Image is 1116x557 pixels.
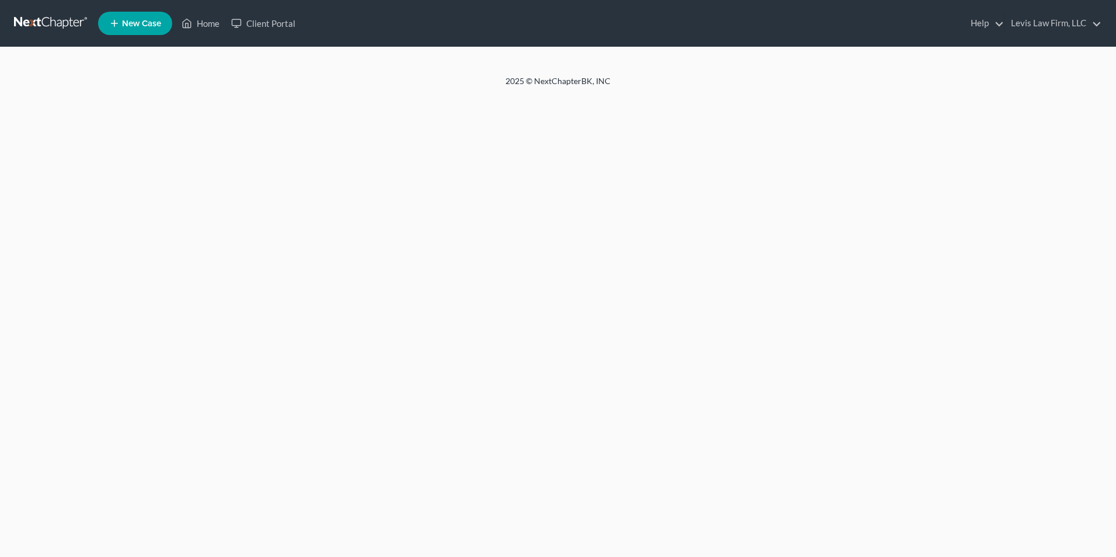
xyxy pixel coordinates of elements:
[1005,13,1101,34] a: Levis Law Firm, LLC
[225,75,891,96] div: 2025 © NextChapterBK, INC
[225,13,301,34] a: Client Portal
[176,13,225,34] a: Home
[98,12,172,35] new-legal-case-button: New Case
[965,13,1004,34] a: Help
